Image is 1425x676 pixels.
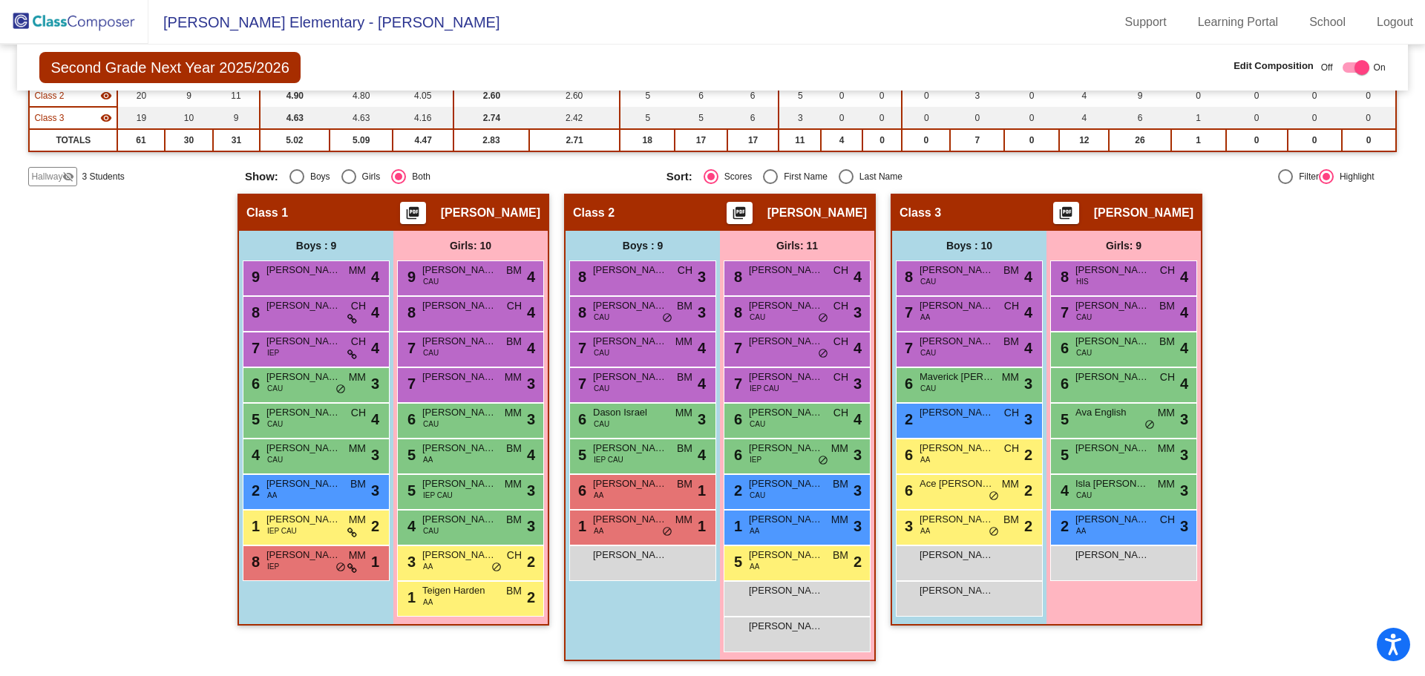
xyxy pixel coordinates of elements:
mat-radio-group: Select an option [245,169,655,184]
td: 12 [1059,129,1109,151]
td: 31 [213,129,259,151]
td: 2.74 [453,107,529,129]
span: MM [1002,370,1019,385]
span: [PERSON_NAME] [749,370,823,384]
span: CH [833,263,848,278]
span: 7 [574,375,586,392]
span: CAU [594,312,609,323]
span: do_not_disturb_alt [818,455,828,467]
td: 5 [620,85,675,107]
span: [PERSON_NAME] [PERSON_NAME] [266,334,341,349]
span: [PERSON_NAME] [749,334,823,349]
span: BM [1003,263,1019,278]
div: Girls: 9 [1046,231,1201,260]
span: IEP CAU [594,454,623,465]
span: Dason Israel [593,405,667,420]
td: 26 [1109,129,1170,151]
span: 6 [248,375,260,392]
span: [PERSON_NAME] [593,370,667,384]
td: 0 [1288,129,1342,151]
span: BM [350,476,366,492]
span: [PERSON_NAME] [266,370,341,384]
td: 1 [1171,129,1226,151]
td: 0 [1171,85,1226,107]
span: BM [1003,334,1019,350]
div: Highlight [1334,170,1375,183]
span: CAU [423,419,439,430]
span: 4 [1024,301,1032,324]
span: [PERSON_NAME] [749,263,823,278]
span: 4 [1180,337,1188,359]
span: 8 [574,269,586,285]
span: 7 [901,340,913,356]
td: 0 [1288,107,1342,129]
span: 8 [730,269,742,285]
span: 6 [901,375,913,392]
span: 3 [698,408,706,430]
span: MM [505,370,522,385]
span: [PERSON_NAME] [1075,370,1150,384]
td: 2.60 [453,85,529,107]
span: [PERSON_NAME] [749,405,823,420]
span: 6 [1057,375,1069,392]
span: 4 [854,337,862,359]
span: CAU [750,312,765,323]
td: 11 [213,85,259,107]
td: 3 [950,85,1004,107]
a: Logout [1365,10,1425,34]
span: do_not_disturb_alt [1144,419,1155,431]
span: BM [1159,298,1175,314]
span: BM [677,441,692,456]
span: 4 [698,337,706,359]
span: CH [1160,263,1175,278]
td: 4 [821,129,862,151]
a: Support [1113,10,1179,34]
span: 5 [404,447,416,463]
span: BM [677,370,692,385]
span: Second Grade Next Year 2025/2026 [39,52,300,83]
span: 2 [1024,444,1032,466]
td: 2.71 [529,129,620,151]
span: do_not_disturb_alt [662,312,672,324]
span: MM [349,441,366,456]
span: 8 [404,304,416,321]
span: MM [831,441,848,456]
span: MM [349,370,366,385]
span: 4 [527,444,535,466]
span: 4 [371,301,379,324]
td: 0 [1226,107,1288,129]
span: Class 1 [246,206,288,220]
span: 8 [574,304,586,321]
td: 4.05 [393,85,453,107]
div: Boys [304,170,330,183]
span: 5 [1057,447,1069,463]
span: [PERSON_NAME] [266,298,341,313]
mat-icon: visibility_off [62,171,74,183]
span: 3 [527,408,535,430]
span: MM [505,405,522,421]
mat-radio-group: Select an option [666,169,1077,184]
span: [PERSON_NAME] [422,370,497,384]
td: 30 [165,129,214,151]
span: [PERSON_NAME] [266,263,341,278]
span: Edit Composition [1234,59,1314,73]
span: 5 [248,411,260,427]
td: 2.83 [453,129,529,151]
span: AA [920,454,930,465]
span: 7 [574,340,586,356]
span: 4 [527,266,535,288]
td: 0 [950,107,1004,129]
span: CH [507,298,522,314]
span: [PERSON_NAME] [593,334,667,349]
span: 4 [1180,301,1188,324]
span: MM [505,476,522,492]
span: CAU [920,383,936,394]
td: 0 [862,129,902,151]
span: [PERSON_NAME] [593,263,667,278]
td: 5 [675,107,727,129]
td: 9 [1109,85,1170,107]
span: MM [1158,441,1175,456]
span: 4 [854,266,862,288]
td: 18 [620,129,675,151]
td: TOTALS [29,129,117,151]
